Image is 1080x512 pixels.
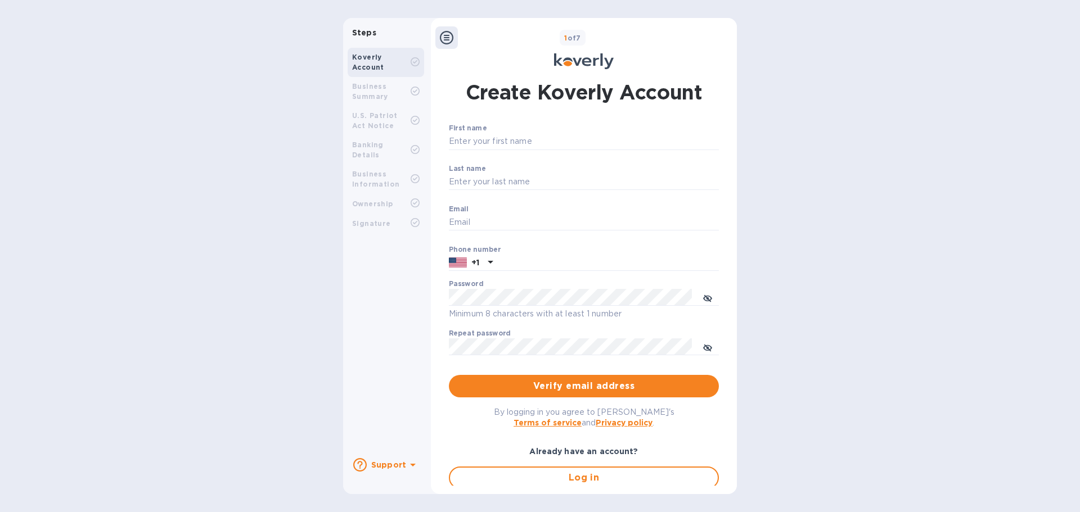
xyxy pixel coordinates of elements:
[494,407,674,427] span: By logging in you agree to [PERSON_NAME]'s and .
[449,256,467,269] img: US
[449,281,483,288] label: Password
[352,82,388,101] b: Business Summary
[596,418,652,427] a: Privacy policy
[459,471,709,484] span: Log in
[471,257,479,268] p: +1
[458,379,710,393] span: Verify email address
[449,125,487,132] label: First name
[449,165,486,172] label: Last name
[466,78,703,106] h1: Create Koverly Account
[449,214,719,231] input: Email
[352,111,398,130] b: U.S. Patriot Act Notice
[449,133,719,150] input: Enter your first name
[449,307,719,320] p: Minimum 8 characters with at least 1 number
[449,330,511,337] label: Repeat password
[352,141,384,159] b: Banking Details
[449,466,719,489] button: Log in
[449,174,719,191] input: Enter your last name
[449,206,469,212] label: Email
[449,246,501,253] label: Phone number
[564,34,581,42] b: of 7
[352,219,391,228] b: Signature
[371,460,406,469] b: Support
[352,170,399,188] b: Business Information
[449,375,719,397] button: Verify email address
[514,418,582,427] a: Terms of service
[529,447,638,456] b: Already have an account?
[352,28,376,37] b: Steps
[696,336,719,358] button: toggle password visibility
[564,34,567,42] span: 1
[352,200,393,208] b: Ownership
[352,53,384,71] b: Koverly Account
[696,286,719,309] button: toggle password visibility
